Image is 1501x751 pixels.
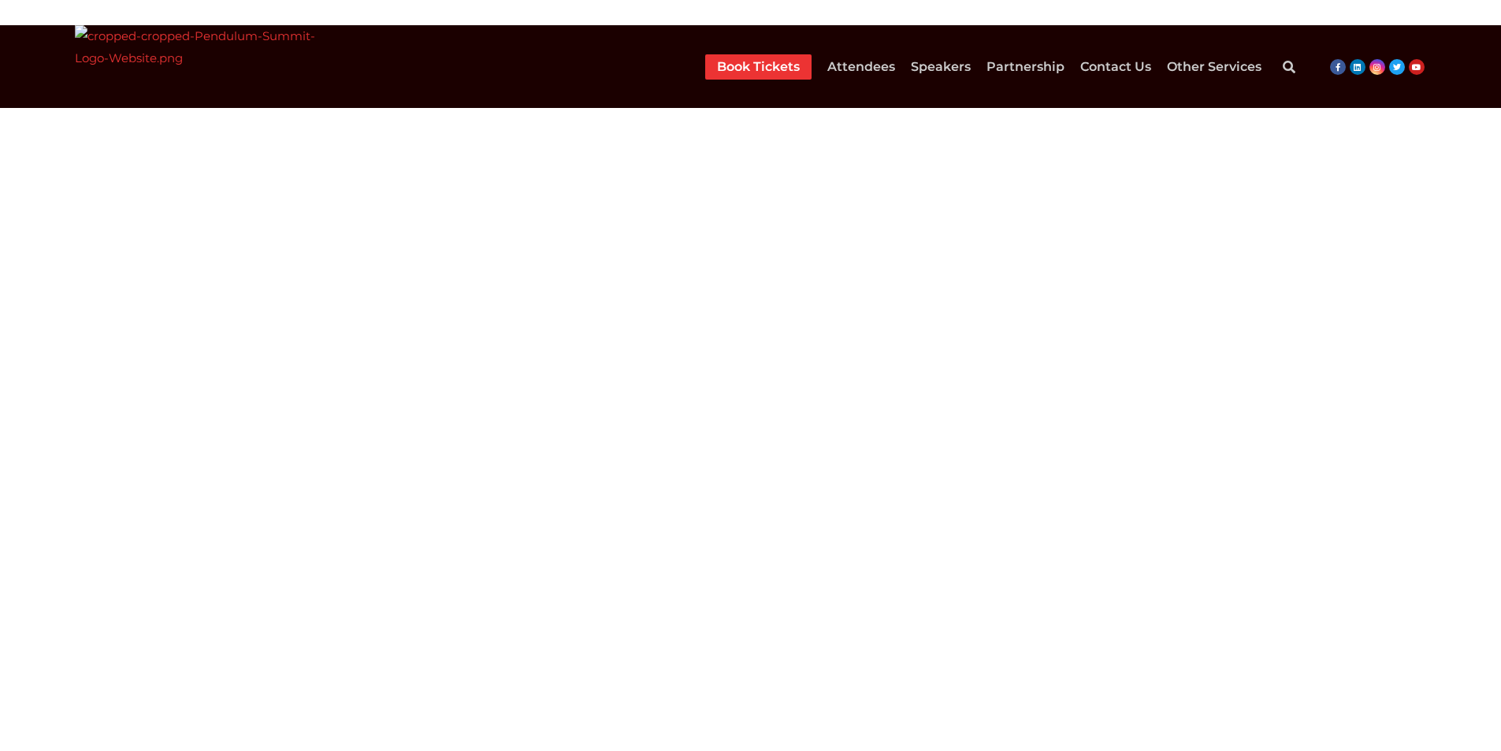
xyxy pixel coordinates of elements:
a: Contact Us [1080,54,1151,80]
a: Book Tickets [717,54,800,80]
a: Partnership [986,54,1064,80]
nav: Menu [705,54,1261,80]
div: Search [1273,51,1305,83]
a: Attendees [827,54,895,80]
img: cropped-cropped-Pendulum-Summit-Logo-Website.png [75,25,318,108]
a: Speakers [911,54,971,80]
a: Other Services [1167,54,1261,80]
